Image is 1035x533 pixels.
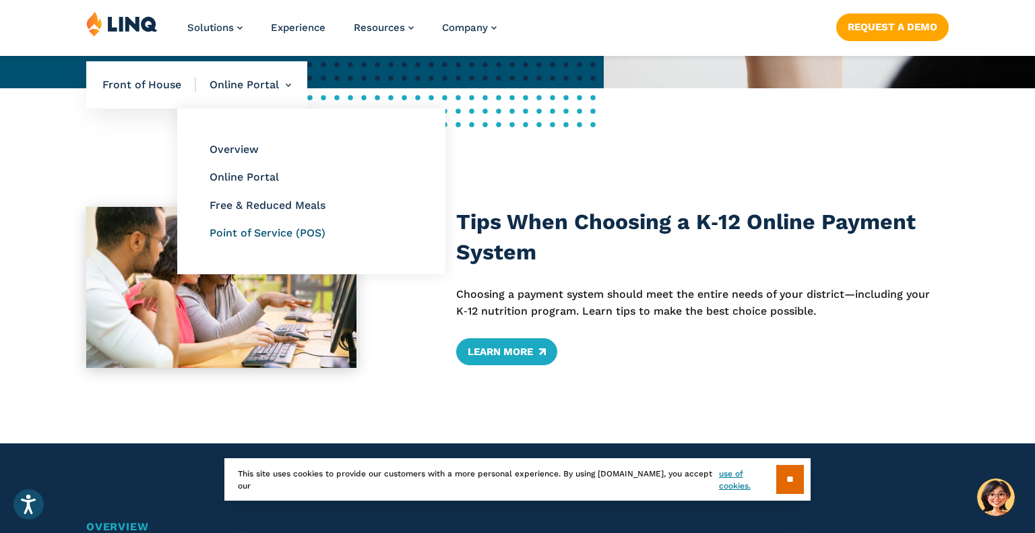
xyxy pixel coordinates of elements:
[102,77,196,92] span: Front of House
[456,207,949,268] h3: Tips When Choosing a K‑12 Online Payment System
[86,11,158,36] img: LINQ | K‑12 Software
[456,286,949,319] p: Choosing a payment system should meet the entire needs of your district—including your K‑12 nutri...
[187,22,234,34] span: Solutions
[86,207,356,368] img: Woman looking at different systems with colleagues
[456,338,557,365] a: Learn More
[719,468,776,492] a: use of cookies.
[196,61,291,108] li: Online Portal
[210,170,279,183] a: Online Portal
[187,22,243,34] a: Solutions
[210,199,325,212] a: Free & Reduced Meals
[836,13,949,40] a: Request a Demo
[354,22,414,34] a: Resources
[210,226,325,239] a: Point of Service (POS)
[210,143,259,156] a: Overview
[977,478,1015,516] button: Hello, have a question? Let’s chat.
[271,22,325,34] a: Experience
[442,22,497,34] a: Company
[354,22,405,34] span: Resources
[836,11,949,40] nav: Button Navigation
[187,11,497,55] nav: Primary Navigation
[442,22,488,34] span: Company
[224,458,811,501] div: This site uses cookies to provide our customers with a more personal experience. By using [DOMAIN...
